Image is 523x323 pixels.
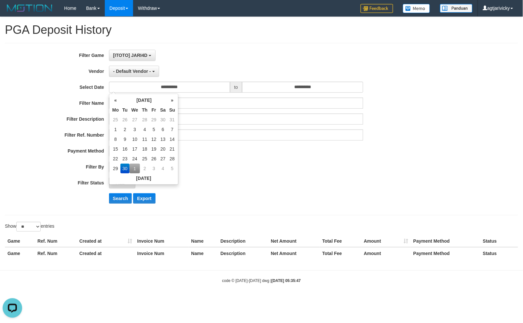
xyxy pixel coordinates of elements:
[222,278,301,283] small: code © [DATE]-[DATE] dwg |
[5,3,54,13] img: MOTION_logo.png
[111,125,120,134] td: 1
[218,235,268,247] th: Description
[149,134,158,144] td: 12
[120,125,130,134] td: 2
[271,278,301,283] strong: [DATE] 05:35:47
[168,115,177,125] td: 31
[158,134,168,144] td: 13
[268,235,320,247] th: Net Amount
[130,134,140,144] td: 10
[111,164,120,173] td: 29
[111,144,120,154] td: 15
[140,134,149,144] td: 11
[168,164,177,173] td: 5
[130,105,140,115] th: We
[149,115,158,125] td: 29
[149,164,158,173] td: 3
[133,193,155,204] button: Export
[109,66,159,77] button: - Default Vendor -
[113,69,151,74] span: - Default Vendor -
[35,247,77,259] th: Ref. Num
[168,154,177,164] td: 28
[111,95,120,105] th: «
[189,235,218,247] th: Name
[130,144,140,154] td: 17
[113,180,128,185] span: - ALL -
[120,95,168,105] th: [DATE]
[16,222,41,232] select: Showentries
[120,105,130,115] th: Tu
[120,144,130,154] td: 16
[149,105,158,115] th: Fr
[168,144,177,154] td: 21
[403,4,430,13] img: Button%20Memo.svg
[5,222,54,232] label: Show entries
[361,247,411,259] th: Amount
[120,154,130,164] td: 23
[320,247,361,259] th: Total Fee
[268,247,320,259] th: Net Amount
[135,247,189,259] th: Invoice Num
[120,115,130,125] td: 26
[158,125,168,134] td: 6
[168,125,177,134] td: 7
[140,125,149,134] td: 4
[35,235,77,247] th: Ref. Num
[158,154,168,164] td: 27
[5,247,35,259] th: Game
[111,105,120,115] th: Mo
[130,164,140,173] td: 1
[149,125,158,134] td: 5
[130,154,140,164] td: 24
[120,164,130,173] td: 30
[168,95,177,105] th: »
[149,154,158,164] td: 26
[135,235,189,247] th: Invoice Num
[230,82,242,93] span: to
[140,105,149,115] th: Th
[140,154,149,164] td: 25
[411,247,480,259] th: Payment Method
[361,4,393,13] img: Feedback.jpg
[109,50,156,61] button: [ITOTO] JARI4D
[361,235,411,247] th: Amount
[158,144,168,154] td: 20
[130,125,140,134] td: 3
[77,235,135,247] th: Created at
[320,235,361,247] th: Total Fee
[111,115,120,125] td: 25
[140,164,149,173] td: 2
[140,115,149,125] td: 28
[109,193,132,204] button: Search
[140,144,149,154] td: 18
[480,247,518,259] th: Status
[5,235,35,247] th: Game
[168,134,177,144] td: 14
[111,134,120,144] td: 8
[480,235,518,247] th: Status
[113,53,147,58] span: [ITOTO] JARI4D
[111,173,177,183] th: [DATE]
[189,247,218,259] th: Name
[158,115,168,125] td: 30
[77,247,135,259] th: Created at
[149,144,158,154] td: 19
[440,4,473,13] img: panduan.png
[168,105,177,115] th: Su
[130,115,140,125] td: 27
[158,105,168,115] th: Sa
[5,23,518,36] h1: PGA Deposit History
[218,247,268,259] th: Description
[158,164,168,173] td: 4
[120,134,130,144] td: 9
[411,235,480,247] th: Payment Method
[3,3,22,22] button: Open LiveChat chat widget
[111,154,120,164] td: 22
